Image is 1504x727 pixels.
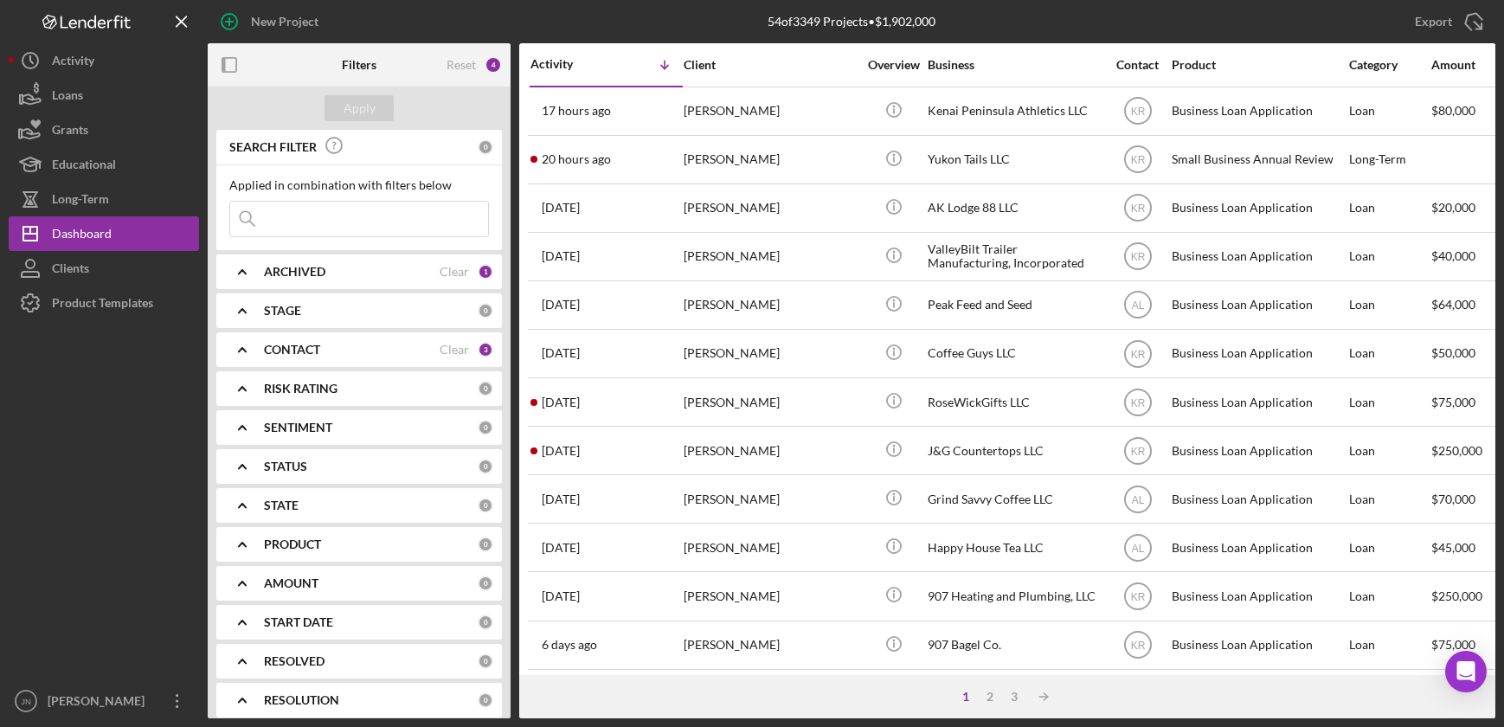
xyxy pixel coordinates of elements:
[1445,651,1487,692] div: Open Intercom Messenger
[542,444,580,458] time: 2025-08-14 21:43
[542,298,580,312] time: 2025-08-15 22:33
[928,476,1101,522] div: Grind Savvy Coffee LLC
[1349,379,1430,425] div: Loan
[1431,573,1496,619] div: $250,000
[542,152,611,166] time: 2025-08-18 19:05
[542,541,580,555] time: 2025-08-13 21:19
[1431,234,1496,280] div: $40,000
[478,303,493,318] div: 0
[485,56,502,74] div: 4
[1130,640,1145,652] text: KR
[1431,476,1496,522] div: $70,000
[1172,88,1345,134] div: Business Loan Application
[684,282,857,328] div: [PERSON_NAME]
[928,671,1101,717] div: Southern City Cookin'
[478,537,493,552] div: 0
[9,684,199,718] button: JN[PERSON_NAME]
[954,690,978,704] div: 1
[52,147,116,186] div: Educational
[1431,331,1496,376] div: $50,000
[978,690,1002,704] div: 2
[928,622,1101,668] div: 907 Bagel Co.
[52,113,88,151] div: Grants
[861,58,926,72] div: Overview
[9,251,199,286] button: Clients
[768,15,935,29] div: 54 of 3349 Projects • $1,902,000
[1131,542,1144,554] text: AL
[9,286,199,320] button: Product Templates
[684,671,857,717] div: [PERSON_NAME]
[684,476,857,522] div: [PERSON_NAME]
[264,421,332,434] b: SENTIMENT
[1431,282,1496,328] div: $64,000
[1130,591,1145,603] text: KR
[229,140,317,154] b: SEARCH FILTER
[264,537,321,551] b: PRODUCT
[1431,185,1496,231] div: $20,000
[530,57,607,71] div: Activity
[52,251,89,290] div: Clients
[684,379,857,425] div: [PERSON_NAME]
[1172,234,1345,280] div: Business Loan Application
[1172,428,1345,473] div: Business Loan Application
[542,492,580,506] time: 2025-08-14 14:33
[1130,154,1145,166] text: KR
[9,43,199,78] button: Activity
[478,342,493,357] div: 3
[928,88,1101,134] div: Kenai Peninsula Athletics LLC
[52,286,153,325] div: Product Templates
[1349,476,1430,522] div: Loan
[1349,58,1430,72] div: Category
[478,381,493,396] div: 0
[542,589,580,603] time: 2025-08-13 18:09
[43,684,156,723] div: [PERSON_NAME]
[478,264,493,280] div: 1
[264,265,325,279] b: ARCHIVED
[264,576,318,590] b: AMOUNT
[9,78,199,113] button: Loans
[1349,282,1430,328] div: Loan
[1130,251,1145,263] text: KR
[928,137,1101,183] div: Yukon Tails LLC
[478,498,493,513] div: 0
[1131,493,1144,505] text: AL
[928,58,1101,72] div: Business
[1130,445,1145,457] text: KR
[52,182,109,221] div: Long-Term
[478,653,493,669] div: 0
[478,692,493,708] div: 0
[684,58,857,72] div: Client
[1172,137,1345,183] div: Small Business Annual Review
[1130,106,1145,118] text: KR
[264,499,299,512] b: STATE
[684,137,857,183] div: [PERSON_NAME]
[1431,58,1496,72] div: Amount
[684,234,857,280] div: [PERSON_NAME]
[928,234,1101,280] div: ValleyBilt Trailer Manufacturing, Incorporated
[928,379,1101,425] div: RoseWickGifts LLC
[1415,4,1452,39] div: Export
[1431,88,1496,134] div: $80,000
[478,576,493,591] div: 0
[928,331,1101,376] div: Coffee Guys LLC
[1131,299,1144,312] text: AL
[264,654,325,668] b: RESOLVED
[542,396,580,409] time: 2025-08-15 06:26
[1431,428,1496,473] div: $250,000
[478,459,493,474] div: 0
[684,524,857,570] div: [PERSON_NAME]
[542,201,580,215] time: 2025-08-17 14:20
[9,113,199,147] button: Grants
[684,88,857,134] div: [PERSON_NAME]
[342,58,376,72] b: Filters
[52,216,112,255] div: Dashboard
[1172,331,1345,376] div: Business Loan Application
[1349,524,1430,570] div: Loan
[1172,573,1345,619] div: Business Loan Application
[1172,58,1345,72] div: Product
[1172,622,1345,668] div: Business Loan Application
